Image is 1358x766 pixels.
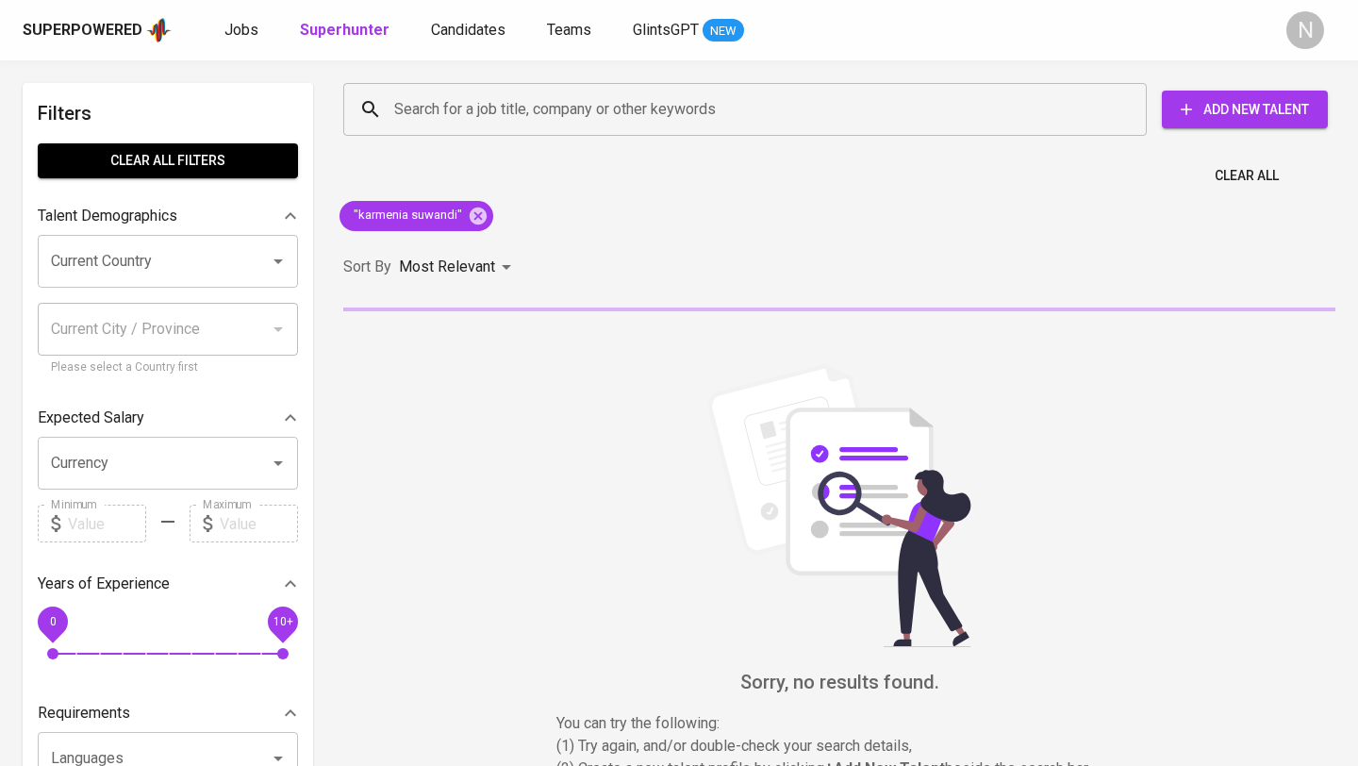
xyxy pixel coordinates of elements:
[1215,164,1279,188] span: Clear All
[633,21,699,39] span: GlintsGPT
[300,21,389,39] b: Superhunter
[1177,98,1313,122] span: Add New Talent
[146,16,172,44] img: app logo
[38,399,298,437] div: Expected Salary
[49,615,56,628] span: 0
[38,694,298,732] div: Requirements
[339,201,493,231] div: "karmenia suwandi"
[38,407,144,429] p: Expected Salary
[265,450,291,476] button: Open
[343,256,391,278] p: Sort By
[399,250,518,285] div: Most Relevant
[38,143,298,178] button: Clear All filters
[68,505,146,542] input: Value
[38,573,170,595] p: Years of Experience
[399,256,495,278] p: Most Relevant
[53,149,283,173] span: Clear All filters
[220,505,298,542] input: Value
[38,205,177,227] p: Talent Demographics
[556,712,1122,735] p: You can try the following :
[38,98,298,128] h6: Filters
[265,248,291,275] button: Open
[1207,158,1286,193] button: Clear All
[224,19,262,42] a: Jobs
[343,667,1335,697] h6: Sorry, no results found.
[703,22,744,41] span: NEW
[431,21,505,39] span: Candidates
[556,735,1122,758] p: (1) Try again, and/or double-check your search details,
[224,21,258,39] span: Jobs
[431,19,509,42] a: Candidates
[23,20,142,42] div: Superpowered
[23,16,172,44] a: Superpoweredapp logo
[38,565,298,603] div: Years of Experience
[273,615,292,628] span: 10+
[547,21,591,39] span: Teams
[1162,91,1328,128] button: Add New Talent
[547,19,595,42] a: Teams
[38,702,130,724] p: Requirements
[300,19,393,42] a: Superhunter
[339,207,473,225] span: "karmenia suwandi"
[633,19,744,42] a: GlintsGPT NEW
[51,358,285,377] p: Please select a Country first
[1286,11,1324,49] div: N
[38,197,298,235] div: Talent Demographics
[698,364,981,647] img: file_searching.svg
